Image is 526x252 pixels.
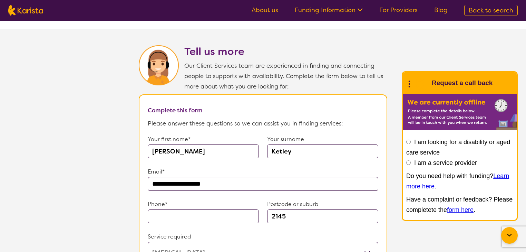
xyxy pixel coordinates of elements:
[406,194,513,215] p: Have a complaint or feedback? Please completete the .
[252,6,278,14] a: About us
[414,159,477,166] label: I am a service provider
[184,45,387,58] h2: Tell us more
[148,134,259,144] p: Your first name*
[267,199,378,209] p: Postcode or suburb
[403,94,517,130] img: Karista offline chat form to request call back
[406,139,510,156] label: I am looking for a disability or aged care service
[447,206,474,213] a: form here
[184,60,387,92] p: Our Client Services team are experienced in finding and connecting people to supports with availa...
[267,134,378,144] p: Your surname
[379,6,418,14] a: For Providers
[148,232,378,242] p: Service required
[414,76,428,90] img: Karista
[148,118,378,129] p: Please answer these questions so we can assist you in finding services:
[148,106,203,114] b: Complete this form
[139,45,179,85] img: Karista Client Service
[8,5,43,16] img: Karista logo
[295,6,363,14] a: Funding Information
[469,6,513,15] span: Back to search
[464,5,518,16] a: Back to search
[148,167,378,177] p: Email*
[148,199,259,209] p: Phone*
[432,78,493,88] h1: Request a call back
[434,6,448,14] a: Blog
[406,171,513,192] p: Do you need help with funding? .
